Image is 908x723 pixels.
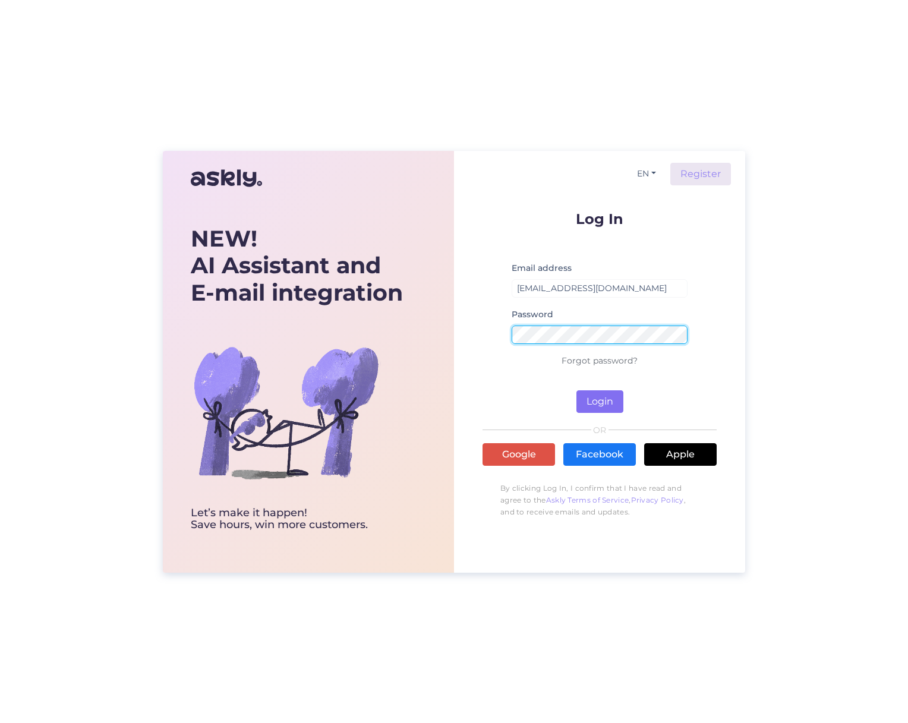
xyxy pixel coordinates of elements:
img: bg-askly [191,317,381,507]
b: NEW! [191,225,257,252]
a: Forgot password? [562,355,638,366]
button: Login [576,390,623,413]
a: Privacy Policy [631,495,684,504]
a: Google [483,443,555,466]
a: Apple [644,443,717,466]
div: AI Assistant and E-mail integration [191,225,403,307]
img: Askly [191,164,262,192]
p: By clicking Log In, I confirm that I have read and agree to the , , and to receive emails and upd... [483,476,717,524]
p: Log In [483,211,717,226]
label: Email address [512,262,572,274]
a: Facebook [563,443,636,466]
input: Enter email [512,279,688,298]
label: Password [512,308,553,321]
a: Askly Terms of Service [546,495,629,504]
a: Register [670,163,731,185]
span: OR [591,426,609,434]
div: Let’s make it happen! Save hours, win more customers. [191,507,403,531]
button: EN [632,165,661,182]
